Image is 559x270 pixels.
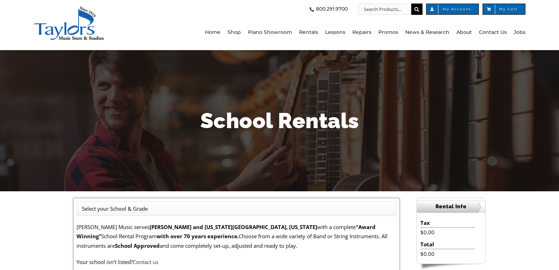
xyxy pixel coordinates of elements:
input: Search [411,4,423,15]
a: Rentals [299,15,318,50]
span: News & Research [405,27,449,38]
strong: School Approved [115,242,160,249]
span: My Account [434,7,471,11]
a: Lessons [325,15,345,50]
span: Shop [227,27,241,38]
a: About [456,15,472,50]
a: News & Research [405,15,449,50]
strong: with over 70 years experience. [157,233,239,240]
span: Repairs [352,27,371,38]
a: 800.291.9700 [308,4,348,15]
li: $0.00 [420,249,475,258]
a: Piano Showroom [248,15,292,50]
a: Home [205,15,220,50]
a: taylors-music-store-west-chester [34,5,104,12]
h1: School Rentals [73,106,486,136]
span: My Cart [490,7,518,11]
a: Repairs [352,15,371,50]
a: Jobs [514,15,525,50]
nav: Top Right [162,4,525,15]
li: Select your School & Grade [82,204,148,213]
span: Lessons [325,27,345,38]
a: Shop [227,15,241,50]
span: Piano Showroom [248,27,292,38]
span: Promos [378,27,398,38]
span: Home [205,27,220,38]
a: My Account [426,4,479,15]
a: My Cart [482,4,525,15]
li: $0.00 [420,228,475,237]
span: About [456,27,472,38]
li: Tax [420,218,475,228]
span: Rentals [299,27,318,38]
span: Contact Us [479,27,507,38]
span: Jobs [514,27,525,38]
p: [PERSON_NAME] Music serves with a complete School Rental Program Choose from a wide variety of Ba... [77,222,397,250]
li: Total [420,240,475,249]
a: Promos [378,15,398,50]
a: Contact us [133,258,158,265]
h2: Rental Info [417,200,485,213]
strong: [PERSON_NAME] and [US_STATE][GEOGRAPHIC_DATA], [US_STATE] [150,223,317,230]
span: 800.291.9700 [316,4,348,15]
a: Contact Us [479,15,507,50]
p: Your school isn't listed? [77,257,397,266]
input: Search Products... [358,4,411,15]
nav: Main Menu [162,15,525,50]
